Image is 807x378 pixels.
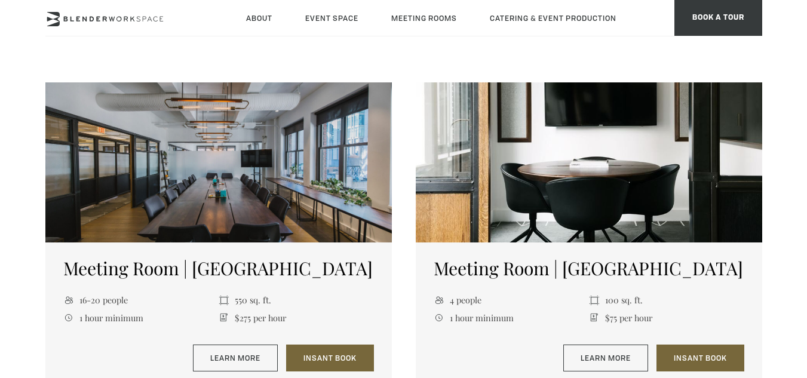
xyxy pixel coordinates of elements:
[434,257,744,279] h5: Meeting Room | [GEOGRAPHIC_DATA]
[219,291,374,309] li: 550 sq. ft.
[193,345,278,372] a: Learn More
[63,257,374,279] h5: Meeting Room | [GEOGRAPHIC_DATA]
[434,309,589,326] li: 1 hour minimum
[747,321,807,378] iframe: Chat Widget
[63,291,219,309] li: 16-20 people
[589,291,744,309] li: 100 sq. ft.
[589,309,744,326] li: $75 per hour
[563,345,648,372] a: Learn More
[286,345,374,372] a: Insant Book
[219,309,374,326] li: $275 per hour
[434,291,589,309] li: 4 people
[656,345,744,372] a: Insant Book
[63,309,219,326] li: 1 hour minimum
